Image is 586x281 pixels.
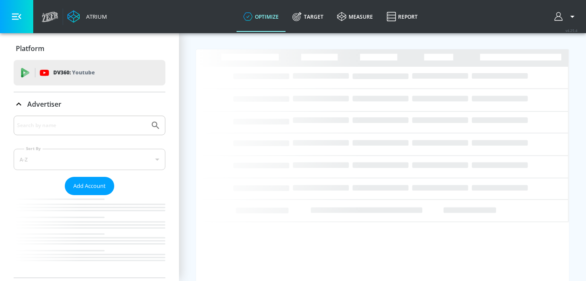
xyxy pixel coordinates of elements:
input: Search by name [17,120,146,131]
a: optimize [237,1,286,32]
label: Sort By [24,146,43,151]
div: Advertiser [14,116,165,278]
p: Youtube [72,68,95,77]
div: Atrium [83,13,107,20]
p: DV360: [53,68,95,77]
button: Add Account [65,177,114,195]
a: Atrium [67,10,107,23]
div: Platform [14,37,165,60]
div: A-Z [14,149,165,170]
a: Target [286,1,330,32]
a: Report [380,1,424,32]
p: Advertiser [27,99,61,109]
p: Platform [16,44,44,53]
a: measure [330,1,380,32]
span: v 4.25.4 [566,28,577,33]
nav: list of Advertiser [14,195,165,278]
div: DV360: Youtube [14,60,165,85]
span: Add Account [73,181,106,191]
div: Advertiser [14,92,165,116]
